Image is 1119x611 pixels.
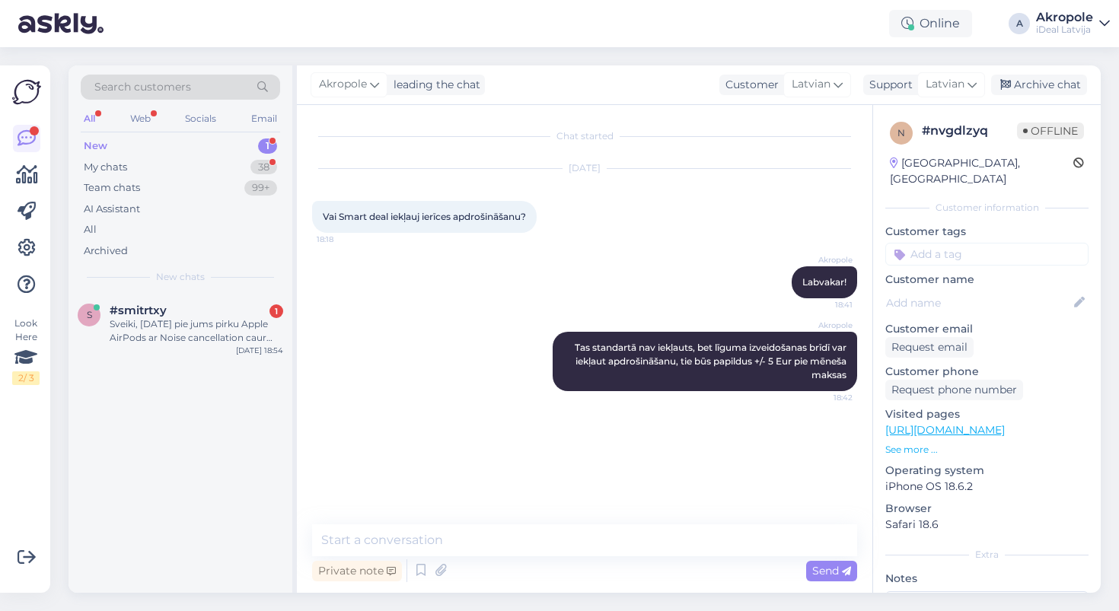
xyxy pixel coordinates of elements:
[156,270,205,284] span: New chats
[269,304,283,318] div: 1
[323,211,526,222] span: Vai Smart deal iekļauj ierīces apdrošināšanu?
[922,122,1017,140] div: # nvgdlzyq
[885,224,1089,240] p: Customer tags
[889,10,972,37] div: Online
[248,109,280,129] div: Email
[387,77,480,93] div: leading the chat
[991,75,1087,95] div: Archive chat
[795,320,853,331] span: Akropole
[1036,11,1110,36] a: AkropoleiDeal Latvija
[885,443,1089,457] p: See more ...
[84,160,127,175] div: My chats
[885,406,1089,422] p: Visited pages
[317,234,374,245] span: 18:18
[885,201,1089,215] div: Customer information
[885,321,1089,337] p: Customer email
[110,304,167,317] span: #smitrtxy
[81,109,98,129] div: All
[258,138,277,154] div: 1
[319,76,367,93] span: Akropole
[236,345,283,356] div: [DATE] 18:54
[84,222,97,237] div: All
[312,129,857,143] div: Chat started
[885,479,1089,495] p: iPhone OS 18.6.2
[244,180,277,196] div: 99+
[127,109,154,129] div: Web
[110,317,283,345] div: Sveiki, [DATE] pie jums pirku Apple AirPods ar Noise cancellation caur uzņēmumu SIA "TM Services"...
[885,337,974,358] div: Request email
[250,160,277,175] div: 38
[12,371,40,385] div: 2 / 3
[84,180,140,196] div: Team chats
[182,109,219,129] div: Socials
[802,276,846,288] span: Labvakar!
[812,564,851,578] span: Send
[792,76,830,93] span: Latvian
[312,161,857,175] div: [DATE]
[885,571,1089,587] p: Notes
[84,202,140,217] div: AI Assistant
[890,155,1073,187] div: [GEOGRAPHIC_DATA], [GEOGRAPHIC_DATA]
[1036,24,1093,36] div: iDeal Latvija
[885,517,1089,533] p: Safari 18.6
[885,501,1089,517] p: Browser
[885,463,1089,479] p: Operating system
[885,364,1089,380] p: Customer phone
[795,392,853,403] span: 18:42
[1036,11,1093,24] div: Akropole
[886,294,1071,311] input: Add name
[863,77,913,93] div: Support
[94,79,191,95] span: Search customers
[575,342,849,380] span: Tas standartā nav iekļauts, bet līguma izveidošanas brīdī var iekļaut apdrošināšanu, tie būs papi...
[795,299,853,310] span: 18:41
[926,76,964,93] span: Latvian
[885,272,1089,288] p: Customer name
[12,317,40,385] div: Look Here
[885,548,1089,562] div: Extra
[885,380,1023,400] div: Request phone number
[84,243,128,259] div: Archived
[885,243,1089,266] input: Add a tag
[12,78,41,107] img: Askly Logo
[897,127,905,138] span: n
[87,309,92,320] span: s
[84,138,107,154] div: New
[885,423,1005,437] a: [URL][DOMAIN_NAME]
[1009,13,1030,34] div: A
[719,77,779,93] div: Customer
[795,254,853,266] span: Akropole
[312,561,402,581] div: Private note
[1017,123,1084,139] span: Offline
